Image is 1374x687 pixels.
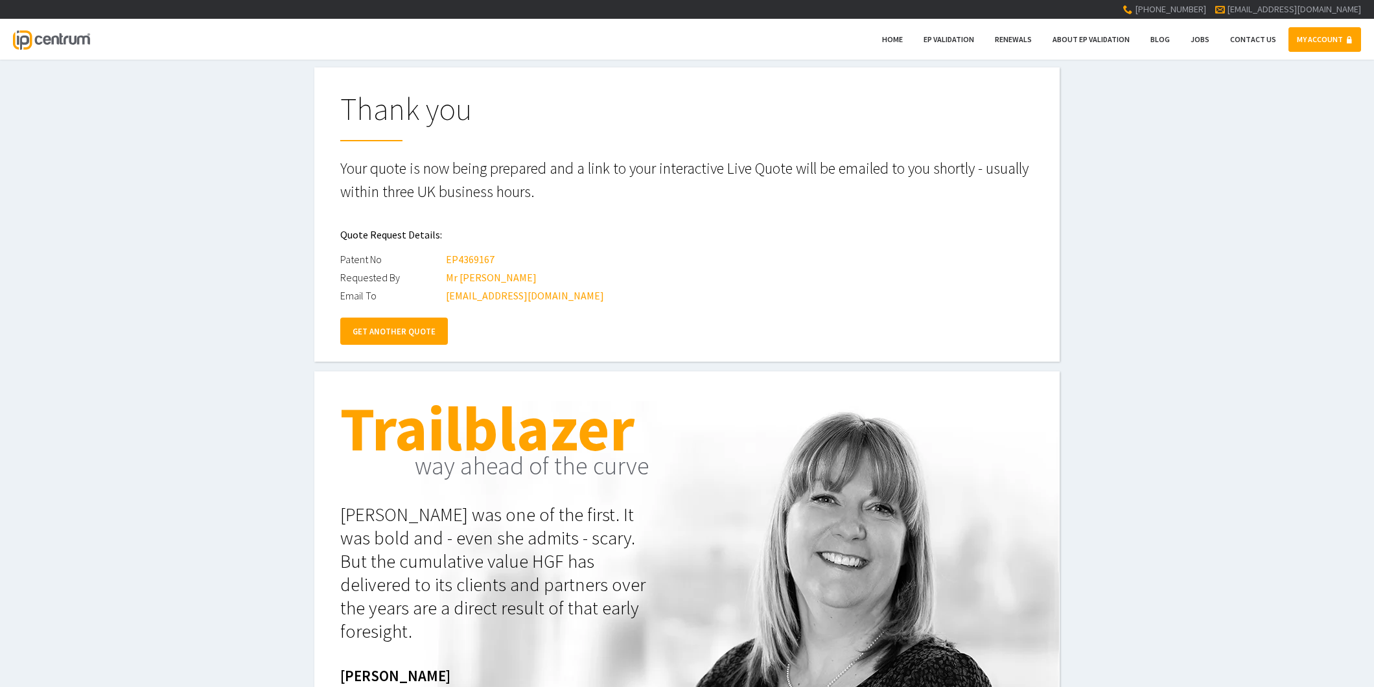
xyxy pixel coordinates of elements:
a: About EP Validation [1044,27,1138,52]
span: EP Validation [924,34,974,44]
div: Requested By [340,268,444,286]
h2: Quote Request Details: [340,219,1034,250]
span: Contact Us [1230,34,1276,44]
div: Mr [PERSON_NAME] [446,268,537,286]
h1: Thank you [340,93,1034,141]
a: Home [874,27,911,52]
div: [EMAIL_ADDRESS][DOMAIN_NAME] [446,286,604,305]
span: Home [882,34,903,44]
span: Jobs [1191,34,1209,44]
a: [EMAIL_ADDRESS][DOMAIN_NAME] [1227,3,1361,15]
div: Email To [340,286,444,305]
a: IP Centrum [13,19,89,60]
span: About EP Validation [1053,34,1130,44]
a: MY ACCOUNT [1288,27,1361,52]
a: Jobs [1182,27,1218,52]
a: Contact Us [1222,27,1285,52]
div: EP4369167 [446,250,495,268]
p: Your quote is now being prepared and a link to your interactive Live Quote will be emailed to you... [340,157,1034,204]
a: GET ANOTHER QUOTE [340,318,448,345]
a: EP Validation [915,27,983,52]
span: Renewals [995,34,1032,44]
a: Renewals [986,27,1040,52]
a: Blog [1142,27,1178,52]
span: Blog [1150,34,1170,44]
div: Patent No [340,250,444,268]
span: [PHONE_NUMBER] [1135,3,1206,15]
